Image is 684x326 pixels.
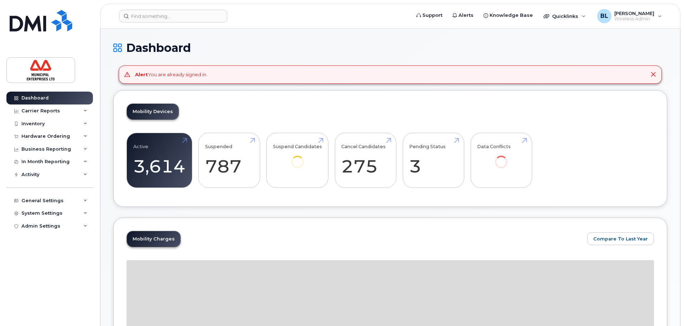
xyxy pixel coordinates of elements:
a: Mobility Charges [127,231,180,247]
a: Suspended 787 [205,137,253,184]
div: You are already signed in. [135,71,207,78]
a: Pending Status 3 [409,137,457,184]
a: Suspend Candidates [273,137,322,178]
a: Cancel Candidates 275 [341,137,390,184]
strong: Alert [135,72,148,77]
h1: Dashboard [113,42,667,54]
a: Mobility Devices [127,104,179,120]
a: Data Conflicts [477,137,525,178]
a: Active 3,614 [133,137,185,184]
button: Compare To Last Year [587,232,654,245]
span: Compare To Last Year [593,235,648,242]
